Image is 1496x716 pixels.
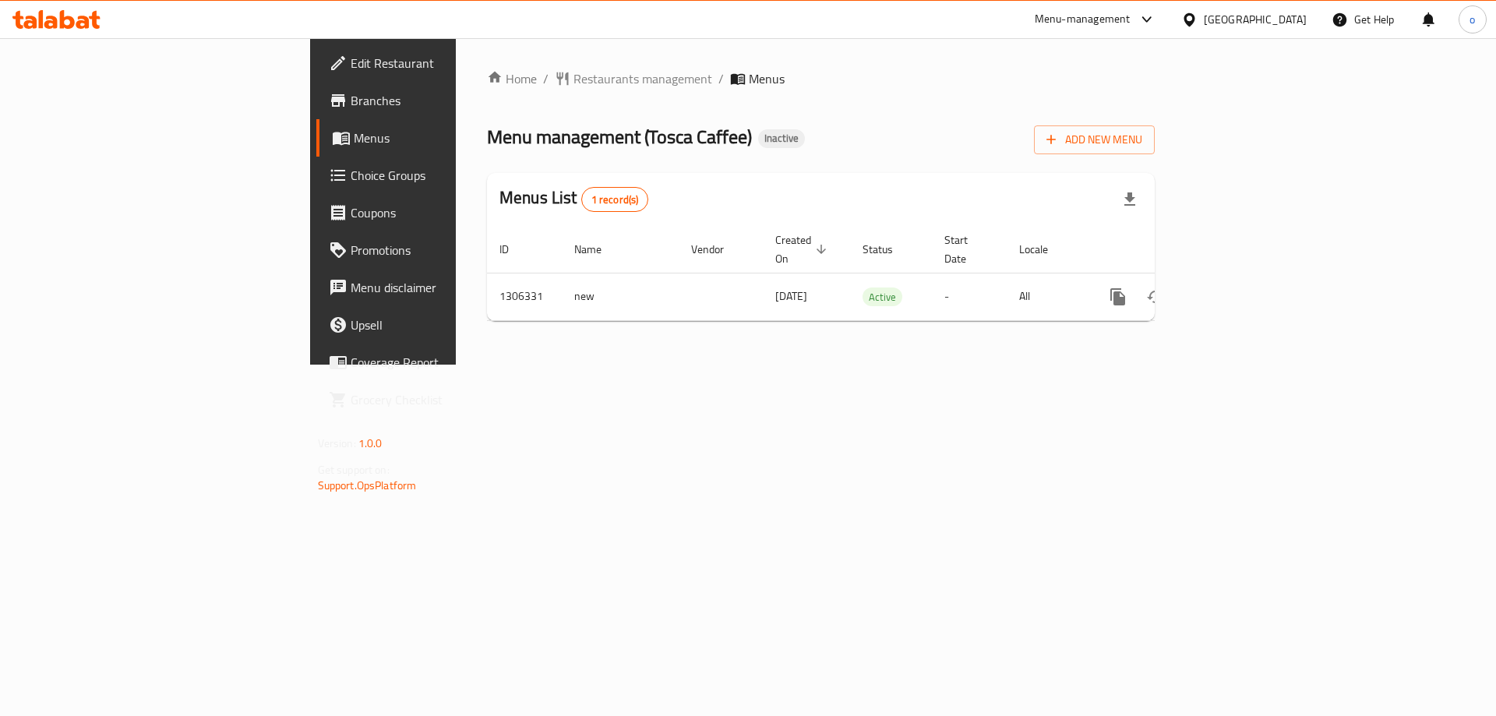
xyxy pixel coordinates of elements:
[351,390,548,409] span: Grocery Checklist
[1035,10,1131,29] div: Menu-management
[573,69,712,88] span: Restaurants management
[582,192,648,207] span: 1 record(s)
[944,231,988,268] span: Start Date
[1007,273,1087,320] td: All
[487,119,752,154] span: Menu management ( Tosca Caffee )
[351,203,548,222] span: Coupons
[316,194,560,231] a: Coupons
[487,69,1155,88] nav: breadcrumb
[499,240,529,259] span: ID
[581,187,649,212] div: Total records count
[1034,125,1155,154] button: Add New Menu
[775,231,831,268] span: Created On
[351,54,548,72] span: Edit Restaurant
[555,69,712,88] a: Restaurants management
[351,278,548,297] span: Menu disclaimer
[749,69,785,88] span: Menus
[718,69,724,88] li: /
[1019,240,1068,259] span: Locale
[316,231,560,269] a: Promotions
[316,269,560,306] a: Menu disclaimer
[1204,11,1307,28] div: [GEOGRAPHIC_DATA]
[1099,278,1137,316] button: more
[351,166,548,185] span: Choice Groups
[1046,130,1142,150] span: Add New Menu
[316,119,560,157] a: Menus
[316,381,560,418] a: Grocery Checklist
[351,316,548,334] span: Upsell
[316,44,560,82] a: Edit Restaurant
[691,240,744,259] span: Vendor
[358,433,383,453] span: 1.0.0
[318,433,356,453] span: Version:
[863,288,902,306] span: Active
[351,353,548,372] span: Coverage Report
[316,82,560,119] a: Branches
[1137,278,1174,316] button: Change Status
[318,460,390,480] span: Get support on:
[758,132,805,145] span: Inactive
[1470,11,1475,28] span: o
[316,344,560,381] a: Coverage Report
[1087,226,1261,273] th: Actions
[318,475,417,496] a: Support.OpsPlatform
[487,226,1261,321] table: enhanced table
[932,273,1007,320] td: -
[758,129,805,148] div: Inactive
[775,286,807,306] span: [DATE]
[351,91,548,110] span: Branches
[316,306,560,344] a: Upsell
[351,241,548,259] span: Promotions
[863,240,913,259] span: Status
[354,129,548,147] span: Menus
[499,186,648,212] h2: Menus List
[1111,181,1148,218] div: Export file
[562,273,679,320] td: new
[574,240,622,259] span: Name
[316,157,560,194] a: Choice Groups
